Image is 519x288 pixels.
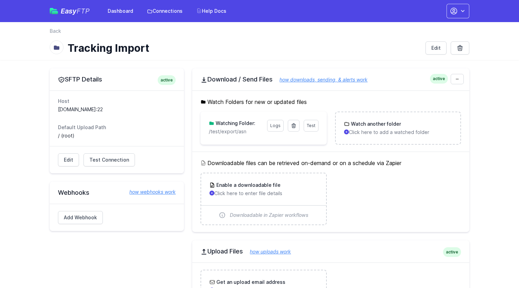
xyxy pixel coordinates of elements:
h2: Webhooks [58,189,176,197]
a: how uploads work [243,249,291,255]
a: Connections [143,5,187,17]
p: Click here to enter file details [209,190,317,197]
h5: Downloadable files can be retrieved on-demand or on a schedule via Zapier [200,159,461,167]
span: Test Connection [89,156,129,163]
a: Add Webhook [58,211,103,224]
a: Back [50,28,61,35]
span: active [443,247,461,257]
a: how webhooks work [123,189,176,195]
span: active [430,74,448,84]
h3: Enable a downloadable file [215,182,281,189]
img: easyftp_logo.png [50,8,58,14]
span: Downloadable in Zapier workflows [230,212,309,219]
span: Easy [61,8,90,15]
h1: Tracking Import [68,42,420,54]
a: Edit [425,41,447,55]
h2: SFTP Details [58,75,176,84]
dd: [DOMAIN_NAME]:22 [58,106,176,113]
dt: Host [58,98,176,105]
a: Help Docs [192,5,231,17]
nav: Breadcrumb [50,28,469,39]
p: Click here to add a watched folder [344,129,452,136]
p: /test/export/asn [209,128,263,135]
dt: Default Upload Path [58,124,176,131]
h2: Download / Send Files [200,75,461,84]
dd: / (root) [58,132,176,139]
span: FTP [77,7,90,15]
a: how downloads, sending, & alerts work [273,77,368,83]
a: Enable a downloadable file Click here to enter file details Downloadable in Zapier workflows [201,173,326,224]
a: Edit [58,153,79,166]
h3: Watch another folder [350,121,401,127]
a: Dashboard [104,5,137,17]
a: EasyFTP [50,8,90,15]
h3: Get an upload email address [215,279,285,286]
span: active [158,75,176,85]
a: Test Connection [84,153,135,166]
h3: Watching Folder: [214,120,255,127]
a: Logs [267,120,284,132]
h2: Upload Files [200,247,461,256]
span: Test [307,123,315,128]
a: Watch another folder Click here to add a watched folder [336,112,460,144]
h5: Watch Folders for new or updated files [200,98,461,106]
a: Test [304,120,319,132]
